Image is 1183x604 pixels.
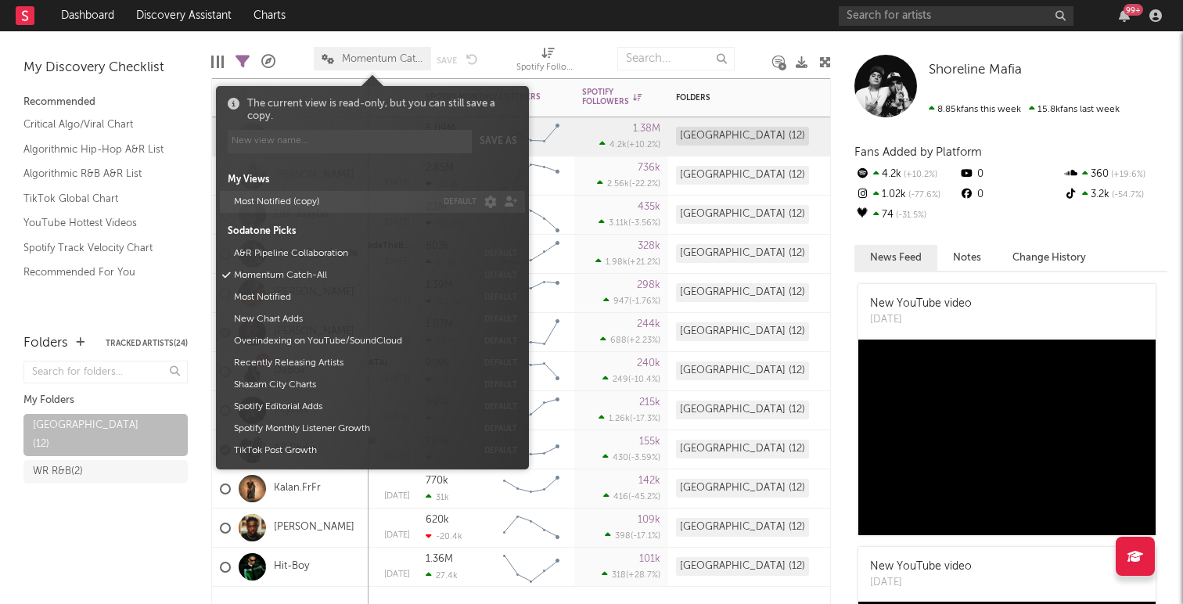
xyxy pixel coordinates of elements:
[23,190,172,207] a: TikTok Global Chart
[228,264,476,286] button: Momentum Catch-All
[676,361,809,380] div: [GEOGRAPHIC_DATA] (12)
[854,245,937,271] button: News Feed
[632,415,658,423] span: -17.3 %
[612,571,626,580] span: 318
[516,59,579,77] div: Spotify Followers (Spotify Followers)
[228,243,476,264] button: A&R Pipeline Collaboration
[1063,185,1167,205] div: 3.2k
[607,180,629,189] span: 2.56k
[437,56,457,65] button: Save
[600,335,660,345] div: ( )
[228,225,517,239] div: Sodatone Picks
[1109,171,1145,179] span: +19.6 %
[929,105,1021,114] span: 8.85k fans this week
[894,211,926,220] span: -31.5 %
[496,274,566,313] svg: Chart title
[444,198,476,206] button: default
[236,39,250,84] div: Filters(12 of 12)
[597,178,660,189] div: ( )
[384,531,410,540] div: [DATE]
[426,570,458,581] div: 27.4k
[23,361,188,383] input: Search for folders...
[676,283,809,302] div: [GEOGRAPHIC_DATA] (12)
[228,130,472,153] input: New view name...
[23,93,188,112] div: Recommended
[633,124,660,134] div: 1.38M
[854,205,958,225] div: 74
[1124,4,1143,16] div: 99 +
[603,491,660,502] div: ( )
[929,63,1022,77] span: Shoreline Mafia
[854,146,982,158] span: Fans Added by Platform
[638,163,660,173] div: 736k
[228,330,476,352] button: Overindexing on YouTube/SoundCloud
[228,440,476,462] button: TikTok Post Growth
[496,391,566,430] svg: Chart title
[854,164,958,185] div: 4.2k
[496,469,566,509] svg: Chart title
[33,462,83,481] div: WR R&B ( 2 )
[929,63,1022,78] a: Shoreline Mafia
[274,560,309,573] a: Hit-Boy
[496,117,566,156] svg: Chart title
[228,173,517,187] div: My Views
[484,337,517,345] button: default
[639,554,660,564] div: 101k
[870,575,972,591] div: [DATE]
[23,460,188,484] a: WR R&B(2)
[516,39,579,84] div: Spotify Followers (Spotify Followers)
[496,235,566,274] svg: Chart title
[484,425,517,433] button: default
[484,250,517,257] button: default
[676,93,793,102] div: Folders
[23,391,188,410] div: My Folders
[603,296,660,306] div: ( )
[638,202,660,212] div: 435k
[676,401,809,419] div: [GEOGRAPHIC_DATA] (12)
[496,196,566,235] svg: Chart title
[426,476,448,486] div: 770k
[839,6,1073,26] input: Search for artists
[929,105,1120,114] span: 15.8k fans last week
[595,257,660,267] div: ( )
[426,531,462,541] div: -20.4k
[609,219,628,228] span: 3.11k
[602,374,660,384] div: ( )
[274,521,354,534] a: [PERSON_NAME]
[480,130,517,153] button: Save as
[33,416,143,454] div: [GEOGRAPHIC_DATA] ( 12 )
[484,403,517,411] button: default
[606,258,627,267] span: 1.98k
[426,554,453,564] div: 1.36M
[247,98,517,122] div: The current view is read-only, but you can still save a copy.
[901,171,937,179] span: +10.2 %
[23,264,172,281] a: Recommended For You
[496,509,566,548] svg: Chart title
[629,141,658,149] span: +10.2 %
[228,286,476,308] button: Most Notified
[676,440,809,458] div: [GEOGRAPHIC_DATA] (12)
[484,447,517,455] button: default
[23,239,172,257] a: Spotify Track Velocity Chart
[228,418,476,440] button: Spotify Monthly Listener Growth
[23,165,172,182] a: Algorithmic R&B A&R List
[638,515,660,525] div: 109k
[631,297,658,306] span: -1.76 %
[484,381,517,389] button: default
[631,454,658,462] span: -3.59 %
[426,492,449,502] div: 31k
[228,374,476,396] button: Shazam City Charts
[384,492,410,501] div: [DATE]
[630,258,658,267] span: +21.2 %
[228,352,476,374] button: Recently Releasing Artists
[997,245,1102,271] button: Change History
[613,493,628,502] span: 416
[599,139,660,149] div: ( )
[610,336,627,345] span: 688
[496,430,566,469] svg: Chart title
[484,271,517,279] button: default
[631,376,658,384] span: -10.4 %
[261,39,275,84] div: A&R Pipeline
[23,214,172,232] a: YouTube Hottest Videos
[676,205,809,224] div: [GEOGRAPHIC_DATA] (12)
